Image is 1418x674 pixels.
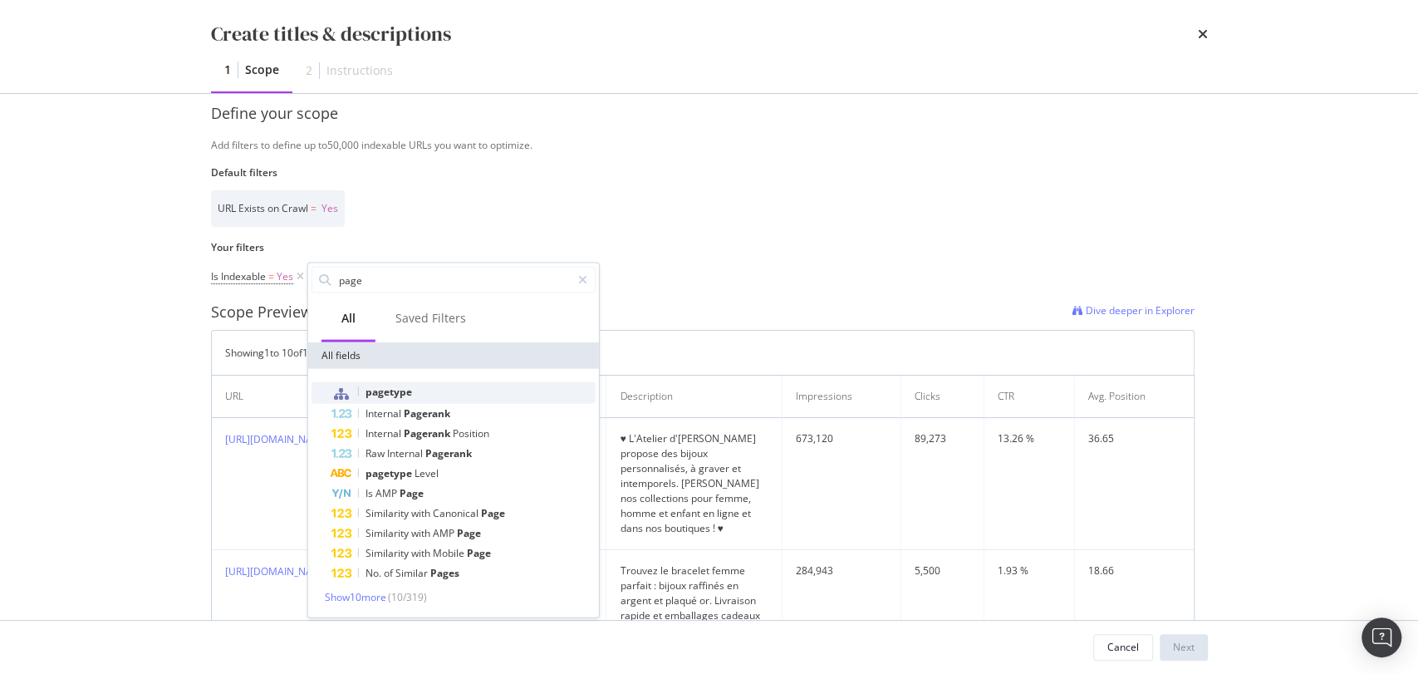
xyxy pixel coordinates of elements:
span: Page [467,546,491,560]
span: Canonical [433,506,481,520]
span: Pagerank [425,446,472,460]
span: AMP [433,526,457,540]
span: Is Indexable [211,269,266,283]
span: URL Exists on Crawl [218,201,308,215]
input: Search by field name [337,268,571,293]
span: Similar [395,566,430,580]
th: CTR [984,376,1075,418]
button: Cancel [1093,634,1153,661]
span: Similarity [366,526,411,540]
span: Show 10 more [325,590,386,604]
div: 36.65 [1088,431,1180,446]
label: Default filters [211,165,1195,180]
span: pagetype [366,466,415,480]
span: Position [453,426,489,440]
div: 1 [224,61,231,78]
div: Next [1173,640,1195,654]
span: pagetype [366,385,412,399]
button: Next [1160,634,1208,661]
div: times [1198,20,1208,48]
span: Internal [366,406,404,421]
div: Scope [245,61,279,78]
div: 18.66 [1088,563,1180,578]
div: All fields [308,342,599,369]
div: ♥ L'Atelier d'[PERSON_NAME] propose des bijoux personnalisés, à graver et intemporels. [PERSON_NA... [620,431,768,536]
span: Mobile [433,546,467,560]
div: 5,500 [915,563,970,578]
th: Description [606,376,783,418]
label: Your filters [211,240,1195,254]
span: of [384,566,395,580]
div: Instructions [326,62,393,79]
div: 13.26 % [998,431,1061,446]
span: Pages [430,566,459,580]
span: Pagerank [404,406,450,421]
span: Page [400,486,424,500]
div: Saved Filters [395,310,466,327]
div: All [341,310,356,327]
th: Avg. Position [1075,376,1194,418]
div: Showing 1 to 10 of 10031 entries [225,346,366,360]
th: Clicks [901,376,984,418]
div: Scope Preview (10031) [211,302,362,323]
span: Raw [366,446,387,460]
span: Yes [321,201,338,215]
span: with [411,526,433,540]
div: 673,120 [796,431,887,446]
div: Add filters to define up to 50,000 indexable URLs you want to optimize. [211,138,1208,152]
span: Dive deeper in Explorer [1086,303,1195,317]
div: Open Intercom Messenger [1362,617,1401,657]
th: URL [212,376,446,418]
a: [URL][DOMAIN_NAME] [225,432,331,446]
span: Pagerank [404,426,453,440]
span: ( 10 / 319 ) [388,590,427,604]
span: Internal [387,446,425,460]
span: = [268,269,274,283]
span: with [411,506,433,520]
a: Dive deeper in Explorer [1072,302,1195,323]
div: Cancel [1107,640,1139,654]
div: 2 [306,62,312,79]
div: Create titles & descriptions [211,20,451,48]
span: No. [366,566,384,580]
span: Page [481,506,505,520]
span: Similarity [366,506,411,520]
a: [URL][DOMAIN_NAME] [225,564,331,578]
span: Is [366,486,375,500]
div: Trouvez le bracelet femme parfait : bijoux raffinés en argent et plaqué or. Livraison rapide et e... [620,563,768,638]
span: Internal [366,426,404,440]
span: with [411,546,433,560]
span: AMP [375,486,400,500]
div: 89,273 [915,431,970,446]
th: Impressions [783,376,901,418]
span: Yes [277,265,293,288]
div: 284,943 [796,563,887,578]
span: = [311,201,316,215]
div: Define your scope [211,103,1208,125]
span: Page [457,526,481,540]
span: Level [415,466,439,480]
div: 1.93 % [998,563,1061,578]
span: Similarity [366,546,411,560]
